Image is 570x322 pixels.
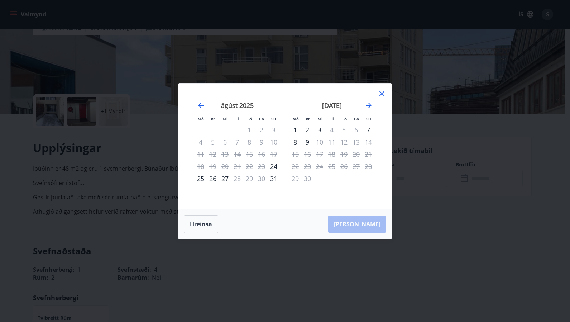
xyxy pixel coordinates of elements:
[219,160,231,172] td: Not available. miðvikudagur, 20. ágúst 2025
[338,124,350,136] td: Not available. föstudagur, 5. september 2025
[268,160,280,172] td: Choose sunnudagur, 24. ágúst 2025 as your check-in date. It’s available.
[313,160,326,172] td: Not available. miðvikudagur, 24. september 2025
[289,124,301,136] td: Choose mánudagur, 1. september 2025 as your check-in date. It’s available.
[301,136,313,148] td: Choose þriðjudagur, 9. september 2025 as your check-in date. It’s available.
[219,136,231,148] td: Not available. miðvikudagur, 6. ágúst 2025
[289,136,301,148] div: 8
[301,148,313,160] td: Not available. þriðjudagur, 16. september 2025
[301,124,313,136] td: Choose þriðjudagur, 2. september 2025 as your check-in date. It’s available.
[243,148,255,160] td: Not available. föstudagur, 15. ágúst 2025
[292,116,299,122] small: Má
[243,124,255,136] td: Not available. föstudagur, 1. ágúst 2025
[289,124,301,136] div: 1
[354,116,359,122] small: La
[207,172,219,185] div: 26
[289,160,301,172] td: Not available. mánudagur, 22. september 2025
[268,172,280,185] td: Choose sunnudagur, 31. ágúst 2025 as your check-in date. It’s available.
[313,124,326,136] div: 3
[364,101,373,110] div: Move forward to switch to the next month.
[187,92,383,200] div: Calendar
[326,160,338,172] td: Not available. fimmtudagur, 25. september 2025
[268,172,280,185] div: Aðeins innritun í boði
[222,116,228,122] small: Mi
[313,136,326,148] div: Aðeins útritun í boði
[326,148,338,160] td: Not available. fimmtudagur, 18. september 2025
[221,101,254,110] strong: ágúst 2025
[366,116,371,122] small: Su
[271,116,276,122] small: Su
[195,148,207,160] td: Not available. mánudagur, 11. ágúst 2025
[219,148,231,160] td: Not available. miðvikudagur, 13. ágúst 2025
[195,172,207,185] td: Choose mánudagur, 25. ágúst 2025 as your check-in date. It’s available.
[350,148,362,160] td: Not available. laugardagur, 20. september 2025
[268,148,280,160] td: Not available. sunnudagur, 17. ágúst 2025
[255,148,268,160] td: Not available. laugardagur, 16. ágúst 2025
[350,124,362,136] td: Not available. laugardagur, 6. september 2025
[195,160,207,172] td: Not available. mánudagur, 18. ágúst 2025
[255,136,268,148] td: Not available. laugardagur, 9. ágúst 2025
[259,116,264,122] small: La
[243,136,255,148] td: Not available. föstudagur, 8. ágúst 2025
[326,124,338,136] div: Aðeins útritun í boði
[362,136,374,148] td: Not available. sunnudagur, 14. september 2025
[219,172,231,185] div: 27
[326,136,338,148] td: Not available. fimmtudagur, 11. september 2025
[306,116,310,122] small: Þr
[243,160,255,172] td: Not available. föstudagur, 22. ágúst 2025
[195,172,207,185] div: 25
[289,172,301,185] td: Not available. mánudagur, 29. september 2025
[255,172,268,185] td: Not available. laugardagur, 30. ágúst 2025
[231,160,243,172] td: Not available. fimmtudagur, 21. ágúst 2025
[207,172,219,185] td: Choose þriðjudagur, 26. ágúst 2025 as your check-in date. It’s available.
[268,136,280,148] td: Not available. sunnudagur, 10. ágúst 2025
[289,136,301,148] td: Choose mánudagur, 8. september 2025 as your check-in date. It’s available.
[231,172,243,185] div: Aðeins útritun í boði
[184,215,218,233] button: Hreinsa
[268,160,280,172] div: Aðeins innritun í boði
[219,172,231,185] td: Choose miðvikudagur, 27. ágúst 2025 as your check-in date. It’s available.
[342,116,347,122] small: Fö
[313,136,326,148] td: Not available. miðvikudagur, 10. september 2025
[207,136,219,148] td: Not available. þriðjudagur, 5. ágúst 2025
[313,148,326,160] td: Not available. miðvikudagur, 17. september 2025
[195,136,207,148] td: Not available. mánudagur, 4. ágúst 2025
[362,124,374,136] div: Aðeins innritun í boði
[207,160,219,172] td: Not available. þriðjudagur, 19. ágúst 2025
[317,116,323,122] small: Mi
[207,148,219,160] td: Not available. þriðjudagur, 12. ágúst 2025
[197,101,205,110] div: Move backward to switch to the previous month.
[301,136,313,148] div: 9
[231,172,243,185] td: Not available. fimmtudagur, 28. ágúst 2025
[313,124,326,136] td: Choose miðvikudagur, 3. september 2025 as your check-in date. It’s available.
[350,136,362,148] td: Not available. laugardagur, 13. september 2025
[211,116,215,122] small: Þr
[301,172,313,185] td: Not available. þriðjudagur, 30. september 2025
[243,172,255,185] td: Not available. föstudagur, 29. ágúst 2025
[338,160,350,172] td: Not available. föstudagur, 26. september 2025
[338,136,350,148] td: Not available. föstudagur, 12. september 2025
[362,148,374,160] td: Not available. sunnudagur, 21. september 2025
[197,116,204,122] small: Má
[350,160,362,172] td: Not available. laugardagur, 27. september 2025
[268,124,280,136] td: Not available. sunnudagur, 3. ágúst 2025
[289,148,301,160] td: Not available. mánudagur, 15. september 2025
[231,148,243,160] td: Not available. fimmtudagur, 14. ágúst 2025
[247,116,252,122] small: Fö
[301,160,313,172] td: Not available. þriðjudagur, 23. september 2025
[231,136,243,148] td: Not available. fimmtudagur, 7. ágúst 2025
[326,124,338,136] td: Not available. fimmtudagur, 4. september 2025
[330,116,334,122] small: Fi
[301,124,313,136] div: 2
[362,124,374,136] td: Choose sunnudagur, 7. september 2025 as your check-in date. It’s available.
[255,160,268,172] td: Not available. laugardagur, 23. ágúst 2025
[322,101,342,110] strong: [DATE]
[255,124,268,136] td: Not available. laugardagur, 2. ágúst 2025
[338,148,350,160] td: Not available. föstudagur, 19. september 2025
[235,116,239,122] small: Fi
[362,160,374,172] td: Not available. sunnudagur, 28. september 2025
